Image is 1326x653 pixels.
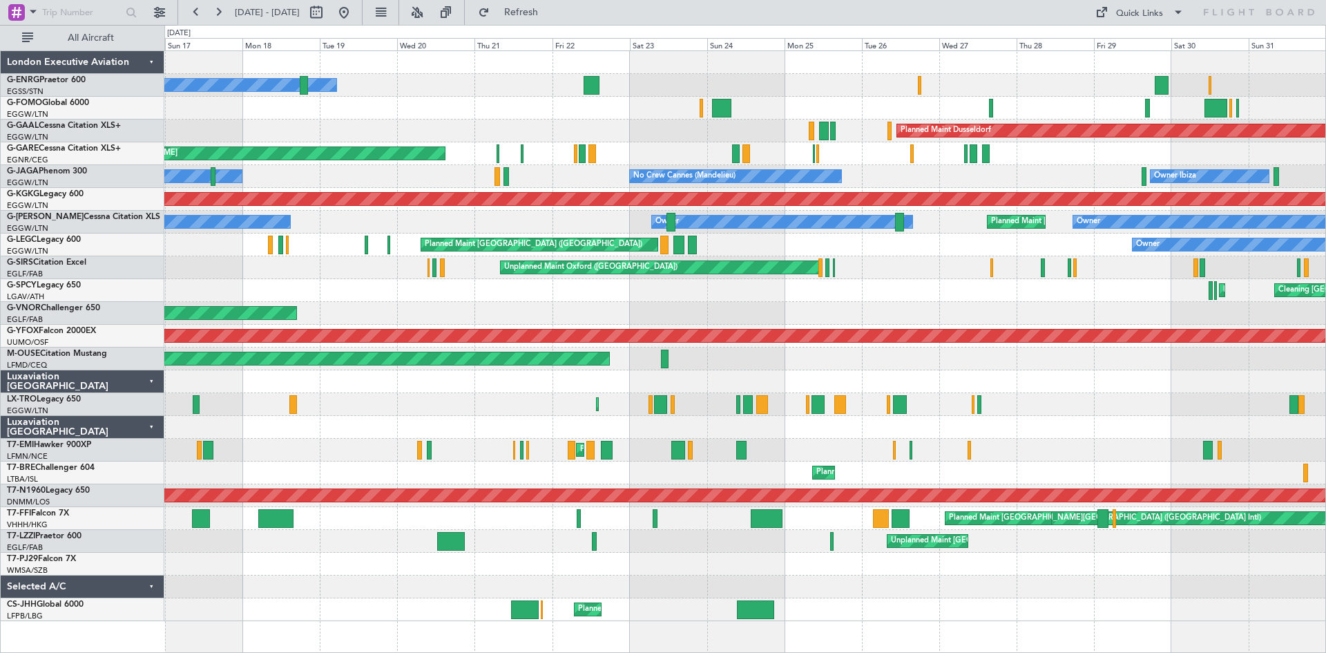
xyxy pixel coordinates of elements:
a: EGGW/LTN [7,246,48,256]
span: T7-PJ29 [7,555,38,563]
span: G-LEGC [7,236,37,244]
div: Thu 21 [474,38,552,50]
div: Sat 30 [1171,38,1249,50]
a: M-OUSECitation Mustang [7,350,107,358]
div: Fri 29 [1094,38,1171,50]
span: G-ENRG [7,76,39,84]
a: G-FOMOGlobal 6000 [7,99,89,107]
span: G-FOMO [7,99,42,107]
a: G-JAGAPhenom 300 [7,167,87,176]
div: Planned Maint Warsaw ([GEOGRAPHIC_DATA]) [816,462,983,483]
input: Trip Number [42,2,122,23]
a: G-ENRGPraetor 600 [7,76,86,84]
a: EGGW/LTN [7,132,48,142]
span: T7-LZZI [7,532,35,540]
a: DNMM/LOS [7,497,50,507]
a: T7-FFIFalcon 7X [7,509,69,518]
div: Tue 19 [320,38,397,50]
a: CS-JHHGlobal 6000 [7,600,84,609]
a: EGLF/FAB [7,542,43,553]
a: LFPB/LBG [7,611,43,621]
a: EGGW/LTN [7,178,48,188]
a: G-KGKGLegacy 600 [7,190,84,198]
div: Thu 28 [1017,38,1094,50]
span: G-GAAL [7,122,39,130]
div: Wed 27 [939,38,1017,50]
div: Unplanned Maint Oxford ([GEOGRAPHIC_DATA]) [504,257,678,278]
div: No Crew Cannes (Mandelieu) [633,166,736,187]
div: Mon 25 [785,38,862,50]
span: LX-TRO [7,395,37,404]
a: EGLF/FAB [7,269,43,279]
span: G-YFOX [7,327,39,335]
a: LFMD/CEQ [7,360,47,370]
a: T7-BREChallenger 604 [7,464,95,472]
span: G-GARE [7,144,39,153]
a: LFMN/NCE [7,451,48,462]
a: EGSS/STN [7,86,44,97]
span: T7-BRE [7,464,35,472]
div: Mon 18 [242,38,320,50]
div: Sun 24 [707,38,785,50]
div: Tue 26 [862,38,939,50]
a: T7-N1960Legacy 650 [7,486,90,495]
a: G-SPCYLegacy 650 [7,281,81,290]
div: Sun 31 [1249,38,1326,50]
span: T7-FFI [7,509,31,518]
div: Planned Maint Dusseldorf [901,120,991,141]
a: G-GARECessna Citation XLS+ [7,144,121,153]
div: Quick Links [1116,7,1163,21]
div: Owner Ibiza [1154,166,1196,187]
div: Sat 23 [630,38,707,50]
a: T7-LZZIPraetor 600 [7,532,81,540]
a: WMSA/SZB [7,565,48,576]
a: T7-EMIHawker 900XP [7,441,91,449]
a: LX-TROLegacy 650 [7,395,81,404]
span: All Aircraft [36,33,146,43]
div: Owner [1136,234,1160,255]
a: VHHH/HKG [7,520,48,530]
span: Refresh [492,8,550,17]
div: Owner [655,211,679,232]
a: EGGW/LTN [7,223,48,234]
a: EGGW/LTN [7,200,48,211]
span: G-SPCY [7,281,37,290]
div: Owner [1077,211,1100,232]
span: G-SIRS [7,258,33,267]
a: EGGW/LTN [7,109,48,120]
span: CS-JHH [7,600,37,609]
button: Refresh [472,1,555,23]
div: [PERSON_NAME][GEOGRAPHIC_DATA] ([GEOGRAPHIC_DATA] Intl) [1020,508,1261,529]
div: Sun 17 [165,38,242,50]
span: G-VNOR [7,304,41,312]
a: G-VNORChallenger 650 [7,304,100,312]
span: T7-N1960 [7,486,46,495]
div: Planned Maint [GEOGRAPHIC_DATA] ([GEOGRAPHIC_DATA]) [991,211,1209,232]
div: Wed 20 [397,38,474,50]
div: Planned Maint [GEOGRAPHIC_DATA] ([GEOGRAPHIC_DATA] Intl) [949,508,1180,529]
span: M-OUSE [7,350,40,358]
span: G-[PERSON_NAME] [7,213,84,221]
div: Planned Maint [GEOGRAPHIC_DATA] ([GEOGRAPHIC_DATA]) [578,599,796,620]
span: T7-EMI [7,441,34,449]
div: Fri 22 [552,38,630,50]
a: G-YFOXFalcon 2000EX [7,327,96,335]
a: LGAV/ATH [7,292,44,302]
a: EGGW/LTN [7,406,48,416]
span: G-KGKG [7,190,39,198]
button: Quick Links [1088,1,1191,23]
a: LTBA/ISL [7,474,38,484]
a: T7-PJ29Falcon 7X [7,555,76,563]
a: G-SIRSCitation Excel [7,258,86,267]
a: G-GAALCessna Citation XLS+ [7,122,121,130]
a: UUMO/OSF [7,337,48,348]
a: EGLF/FAB [7,314,43,325]
div: [DATE] [167,28,191,39]
a: G-LEGCLegacy 600 [7,236,81,244]
div: Unplanned Maint [GEOGRAPHIC_DATA] ([GEOGRAPHIC_DATA]) [891,531,1118,551]
a: EGNR/CEG [7,155,48,165]
button: All Aircraft [15,27,150,49]
div: Planned Maint [GEOGRAPHIC_DATA] ([GEOGRAPHIC_DATA]) [425,234,642,255]
div: Planned Maint [PERSON_NAME] [580,439,695,460]
a: G-[PERSON_NAME]Cessna Citation XLS [7,213,160,221]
